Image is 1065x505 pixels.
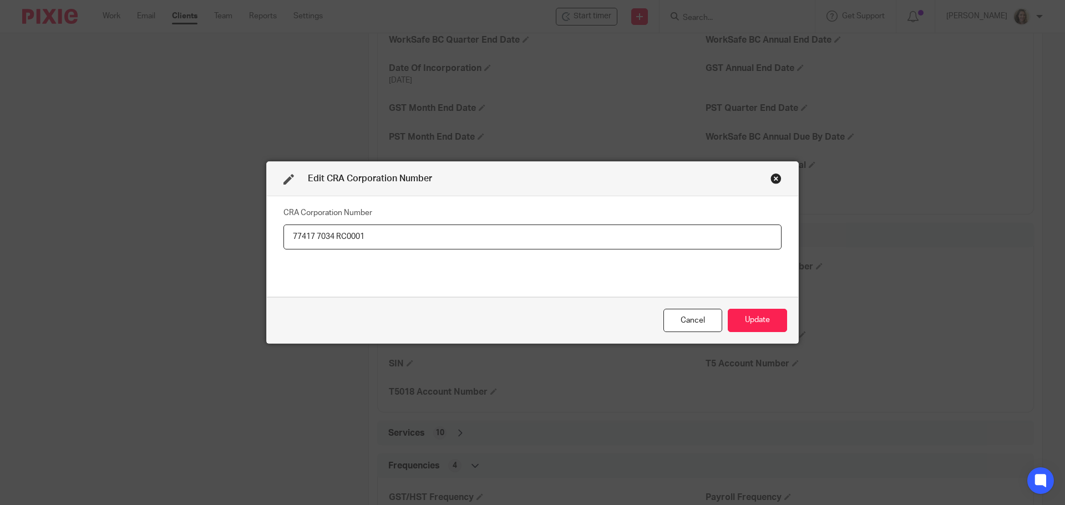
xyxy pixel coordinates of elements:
button: Update [728,309,787,333]
div: Close this dialog window [770,173,782,184]
div: Close this dialog window [663,309,722,333]
span: Edit CRA Corporation Number [308,174,432,183]
label: CRA Corporation Number [283,207,372,218]
input: CRA Corporation Number [283,225,782,249]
